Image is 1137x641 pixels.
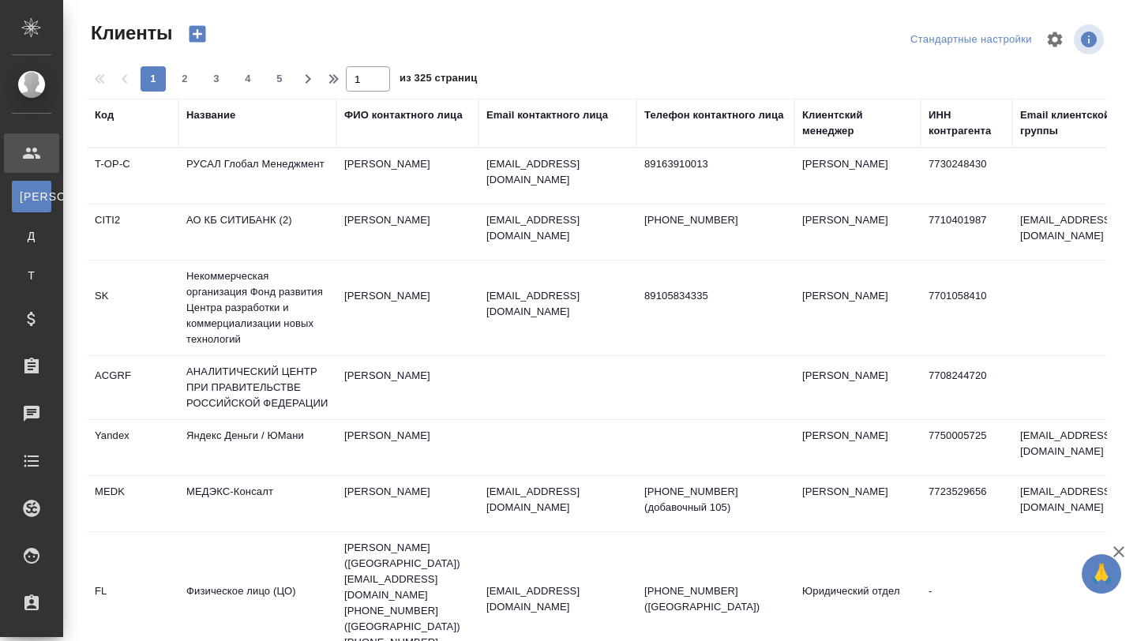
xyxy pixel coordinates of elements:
[87,575,178,631] td: FL
[906,28,1036,52] div: split button
[178,21,216,47] button: Создать
[172,66,197,92] button: 2
[344,107,463,123] div: ФИО контактного лица
[644,484,786,515] p: [PHONE_NUMBER] (добавочный 105)
[644,288,786,304] p: 89105834335
[486,288,629,320] p: [EMAIL_ADDRESS][DOMAIN_NAME]
[336,148,478,204] td: [PERSON_NAME]
[794,360,921,415] td: [PERSON_NAME]
[178,575,336,631] td: Физическое лицо (ЦО)
[486,212,629,244] p: [EMAIL_ADDRESS][DOMAIN_NAME]
[87,280,178,335] td: SK
[267,71,292,87] span: 5
[486,484,629,515] p: [EMAIL_ADDRESS][DOMAIN_NAME]
[794,420,921,475] td: [PERSON_NAME]
[20,189,43,204] span: [PERSON_NAME]
[1036,21,1074,58] span: Настроить таблицу
[87,360,178,415] td: ACGRF
[486,107,608,123] div: Email контактного лица
[87,420,178,475] td: Yandex
[336,420,478,475] td: [PERSON_NAME]
[921,360,1012,415] td: 7708244720
[921,280,1012,335] td: 7701058410
[1074,24,1107,54] span: Посмотреть информацию
[794,575,921,631] td: Юридический отдел
[1088,557,1115,590] span: 🙏
[921,476,1012,531] td: 7723529656
[802,107,913,139] div: Клиентский менеджер
[921,148,1012,204] td: 7730248430
[20,268,43,283] span: Т
[486,156,629,188] p: [EMAIL_ADDRESS][DOMAIN_NAME]
[178,204,336,260] td: АО КБ СИТИБАНК (2)
[336,204,478,260] td: [PERSON_NAME]
[400,69,477,92] span: из 325 страниц
[178,148,336,204] td: РУСАЛ Глобал Менеджмент
[178,476,336,531] td: МЕДЭКС-Консалт
[87,148,178,204] td: T-OP-C
[204,71,229,87] span: 3
[644,212,786,228] p: [PHONE_NUMBER]
[336,280,478,335] td: [PERSON_NAME]
[178,420,336,475] td: Яндекс Деньги / ЮМани
[644,107,784,123] div: Телефон контактного лица
[644,583,786,615] p: [PHONE_NUMBER] ([GEOGRAPHIC_DATA])
[178,261,336,355] td: Некоммерческая организация Фонд развития Центра разработки и коммерциализации новых технологий
[20,228,43,244] span: Д
[1082,554,1121,594] button: 🙏
[204,66,229,92] button: 3
[794,204,921,260] td: [PERSON_NAME]
[644,156,786,172] p: 89163910013
[186,107,235,123] div: Название
[95,107,114,123] div: Код
[921,420,1012,475] td: 7750005725
[178,356,336,419] td: АНАЛИТИЧЕСКИЙ ЦЕНТР ПРИ ПРАВИТЕЛЬСТВЕ РОССИЙСКОЙ ФЕДЕРАЦИИ
[929,107,1004,139] div: ИНН контрагента
[336,476,478,531] td: [PERSON_NAME]
[794,148,921,204] td: [PERSON_NAME]
[12,260,51,291] a: Т
[87,476,178,531] td: MEDK
[921,575,1012,631] td: -
[235,71,261,87] span: 4
[12,220,51,252] a: Д
[172,71,197,87] span: 2
[267,66,292,92] button: 5
[12,181,51,212] a: [PERSON_NAME]
[336,360,478,415] td: [PERSON_NAME]
[921,204,1012,260] td: 7710401987
[87,21,172,46] span: Клиенты
[87,204,178,260] td: CITI2
[794,476,921,531] td: [PERSON_NAME]
[235,66,261,92] button: 4
[794,280,921,335] td: [PERSON_NAME]
[486,583,629,615] p: [EMAIL_ADDRESS][DOMAIN_NAME]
